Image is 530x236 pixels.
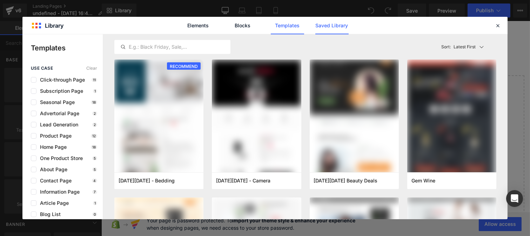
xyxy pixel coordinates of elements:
span: Black Friday - Camera [216,178,270,184]
p: 12 [91,134,97,138]
a: Elements [182,17,215,34]
a: Explore Template [183,156,246,170]
span: Subscription Page [36,88,83,94]
p: 4 [92,179,97,183]
span: One Product Store [36,155,83,161]
a: Blocks [226,17,260,34]
p: or Drag & Drop elements from left sidebar [17,176,412,181]
p: 0 [92,212,97,216]
p: Start building your page [17,71,412,79]
p: 5 [92,167,97,172]
span: Cyber Monday - Bedding [119,178,175,184]
p: Latest First [454,44,476,50]
p: 7 [92,190,97,194]
span: Contact Page [36,178,72,183]
span: use case [31,66,53,71]
span: Information Page [36,189,80,195]
span: Click-through Page [36,77,85,83]
span: Gem Wine [411,178,435,184]
span: Sort: [442,44,451,49]
span: Lead Generation [36,122,78,127]
span: Clear [86,66,97,71]
button: Latest FirstSort:Latest First [439,40,497,54]
a: Saved Library [315,17,349,34]
p: 1 [93,201,97,205]
span: About Page [36,167,67,172]
div: Open Intercom Messenger [506,190,523,207]
input: E.g.: Black Friday, Sale,... [115,43,230,51]
span: RECOMMEND [167,62,201,70]
img: 415fe324-69a9-4270-94dc-8478512c9daa.png [407,60,496,179]
p: 18 [91,100,97,104]
span: Home Page [36,144,67,150]
p: 5 [92,156,97,160]
p: 1 [93,89,97,93]
a: Templates [271,17,304,34]
span: Black Friday Beauty Deals [314,178,378,184]
span: Article Page [36,200,69,206]
p: 2 [92,123,97,127]
span: Advertorial Page [36,111,79,116]
img: bb39deda-7990-40f7-8e83-51ac06fbe917.png [310,60,399,179]
span: Blog List [36,211,61,217]
span: Seasonal Page [36,99,75,105]
p: 2 [92,111,97,116]
p: 18 [91,145,97,149]
p: Templates [31,43,103,53]
span: Product Page [36,133,72,139]
p: 11 [92,78,97,82]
